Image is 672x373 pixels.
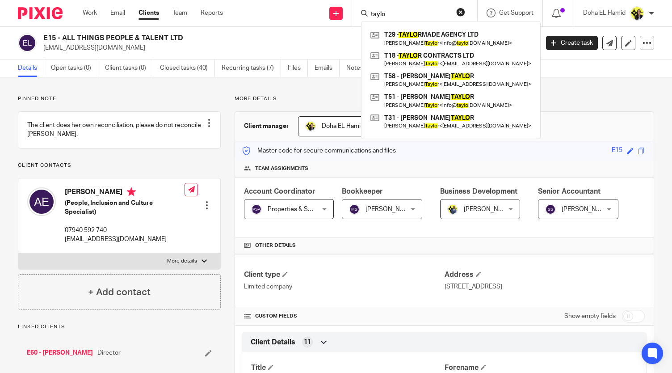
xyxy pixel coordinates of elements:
[538,188,601,195] span: Senior Accountant
[255,165,308,172] span: Team assignments
[167,258,197,265] p: More details
[18,59,44,77] a: Details
[83,8,97,17] a: Work
[244,188,315,195] span: Account Coordinator
[222,59,281,77] a: Recurring tasks (7)
[545,204,556,215] img: svg%3E
[235,95,654,102] p: More details
[139,8,159,17] a: Clients
[88,285,151,299] h4: + Add contact
[346,59,379,77] a: Notes (3)
[43,34,435,43] h2: E15 - ALL THINGS PEOPLE & TALENT LTD
[65,235,185,244] p: [EMAIL_ADDRESS][DOMAIN_NAME]
[51,59,98,77] a: Open tasks (0)
[456,8,465,17] button: Clear
[65,199,185,217] h5: (People, Inclusion and Culture Specialist)
[160,59,215,77] a: Closed tasks (40)
[562,206,611,212] span: [PERSON_NAME]
[251,204,262,215] img: svg%3E
[65,187,185,199] h4: [PERSON_NAME]
[322,123,364,129] span: Doha EL Hamid
[342,188,383,195] span: Bookkeeper
[105,59,153,77] a: Client tasks (0)
[244,270,444,280] h4: Client type
[370,11,450,19] input: Search
[564,312,616,321] label: Show empty fields
[499,10,533,16] span: Get Support
[268,206,333,212] span: Properties & SMEs - AC
[27,187,56,216] img: svg%3E
[18,34,37,52] img: svg%3E
[43,43,533,52] p: [EMAIL_ADDRESS][DOMAIN_NAME]
[315,59,340,77] a: Emails
[172,8,187,17] a: Team
[464,206,513,212] span: [PERSON_NAME]
[27,348,93,357] a: E60 - [PERSON_NAME]
[447,204,458,215] img: Dennis-Starbridge.jpg
[288,59,308,77] a: Files
[18,95,221,102] p: Pinned note
[445,363,638,373] h4: Forename
[251,363,444,373] h4: Title
[244,122,289,131] h3: Client manager
[18,162,221,169] p: Client contacts
[612,146,622,156] div: E15
[445,270,645,280] h4: Address
[242,146,396,155] p: Master code for secure communications and files
[244,313,444,320] h4: CUSTOM FIELDS
[127,187,136,196] i: Primary
[65,226,185,235] p: 07940 592 740
[97,348,121,357] span: Director
[304,338,311,347] span: 11
[440,188,517,195] span: Business Development
[18,7,63,19] img: Pixie
[445,282,645,291] p: [STREET_ADDRESS]
[255,242,296,249] span: Other details
[110,8,125,17] a: Email
[305,121,316,131] img: Doha-Starbridge.jpg
[546,36,598,50] a: Create task
[583,8,626,17] p: Doha EL Hamid
[349,204,360,215] img: svg%3E
[251,338,295,347] span: Client Details
[244,282,444,291] p: Limited company
[630,6,644,21] img: Doha-Starbridge.jpg
[201,8,223,17] a: Reports
[365,206,415,212] span: [PERSON_NAME]
[18,323,221,331] p: Linked clients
